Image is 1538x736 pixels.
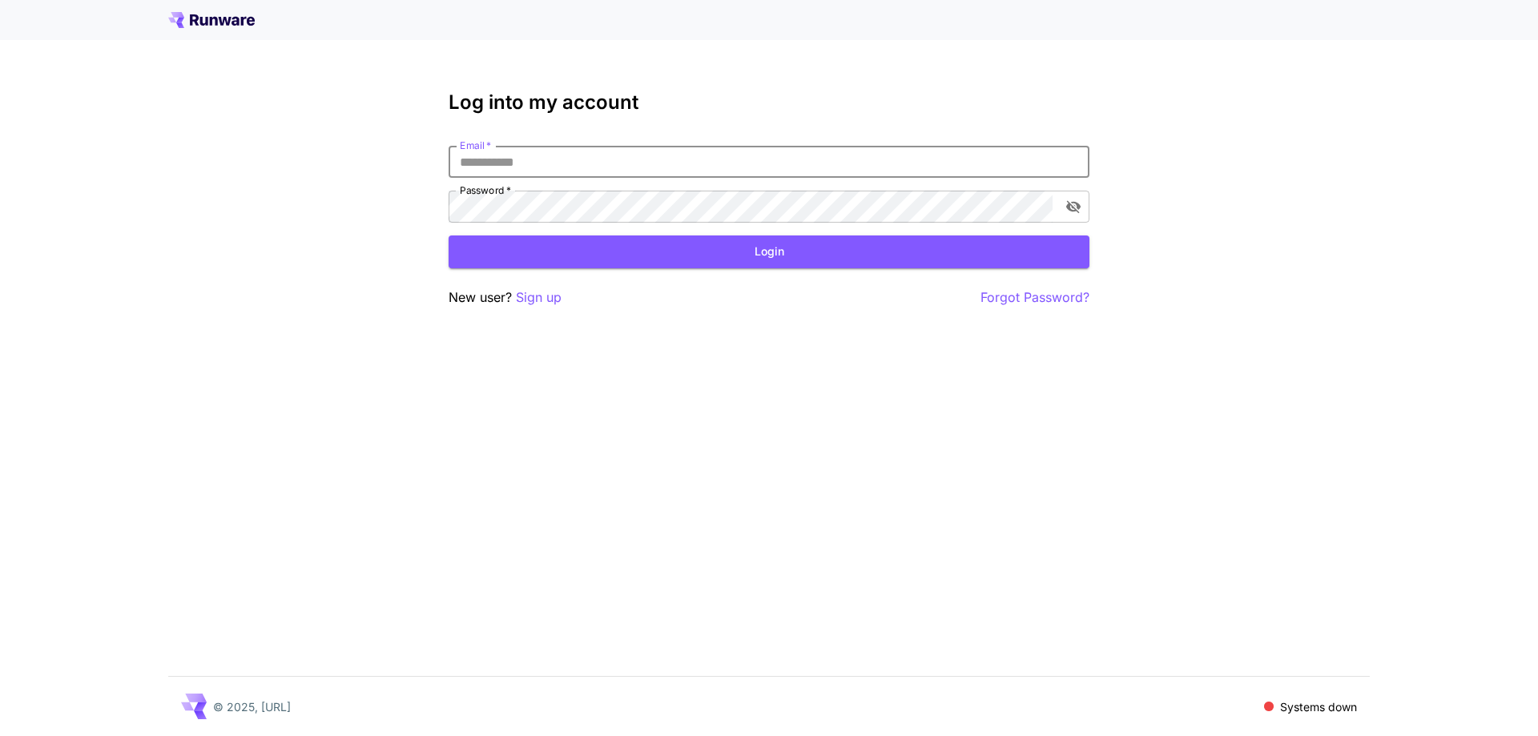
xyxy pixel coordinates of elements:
p: © 2025, [URL] [213,698,291,715]
h3: Log into my account [449,91,1089,114]
label: Password [460,183,511,197]
button: Forgot Password? [980,288,1089,308]
label: Email [460,139,491,152]
p: Systems down [1280,698,1357,715]
button: Login [449,235,1089,268]
p: New user? [449,288,562,308]
button: Sign up [516,288,562,308]
button: toggle password visibility [1059,192,1088,221]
